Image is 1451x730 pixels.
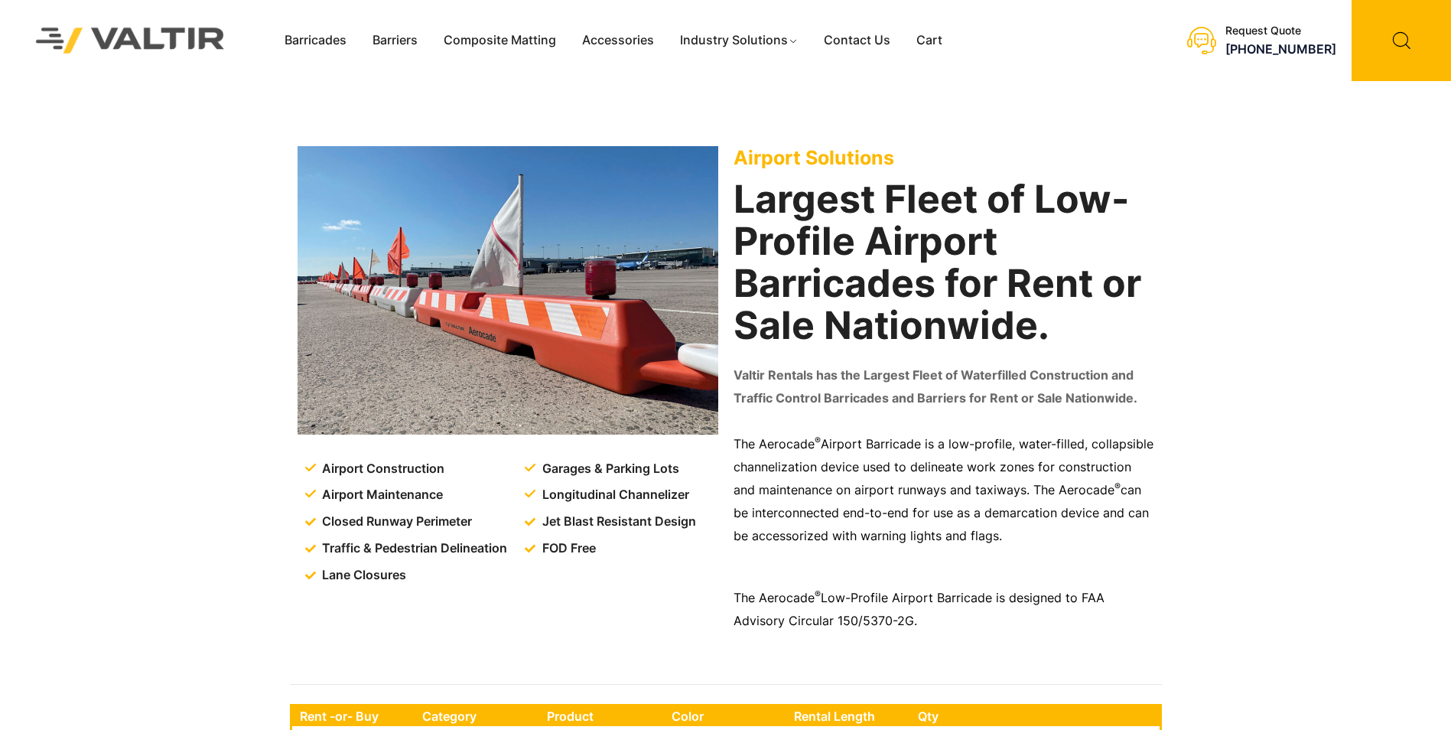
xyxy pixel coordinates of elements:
p: The Aerocade Low-Profile Airport Barricade is designed to FAA Advisory Circular 150/5370-2G. [734,587,1154,633]
a: [PHONE_NUMBER] [1225,41,1336,57]
h2: Largest Fleet of Low-Profile Airport Barricades for Rent or Sale Nationwide. [734,178,1154,347]
th: Rent -or- Buy [292,706,415,726]
p: Airport Solutions [734,146,1154,169]
a: Barricades [272,29,359,52]
span: Longitudinal Channelizer [538,484,689,507]
img: Valtir Rentals [16,8,245,73]
th: Product [539,706,664,726]
span: FOD Free [538,537,596,560]
span: Airport Maintenance [318,484,443,507]
span: Jet Blast Resistant Design [538,510,696,533]
a: Industry Solutions [667,29,812,52]
span: Airport Construction [318,458,444,481]
a: Accessories [569,29,667,52]
sup: ® [1114,481,1121,492]
a: Composite Matting [431,29,569,52]
a: Contact Us [811,29,903,52]
th: Color [664,706,787,726]
th: Rental Length [786,706,910,726]
th: Category [415,706,540,726]
sup: ® [815,435,821,446]
sup: ® [815,588,821,600]
span: Lane Closures [318,564,406,587]
a: Cart [903,29,955,52]
th: Qty [910,706,1032,726]
div: Request Quote [1225,24,1336,37]
p: The Aerocade Airport Barricade is a low-profile, water-filled, collapsible channelization device ... [734,433,1154,548]
a: Barriers [359,29,431,52]
span: Closed Runway Perimeter [318,510,472,533]
span: Garages & Parking Lots [538,458,679,481]
span: Traffic & Pedestrian Delineation [318,537,507,560]
p: Valtir Rentals has the Largest Fleet of Waterfilled Construction and Traffic Control Barricades a... [734,364,1154,410]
